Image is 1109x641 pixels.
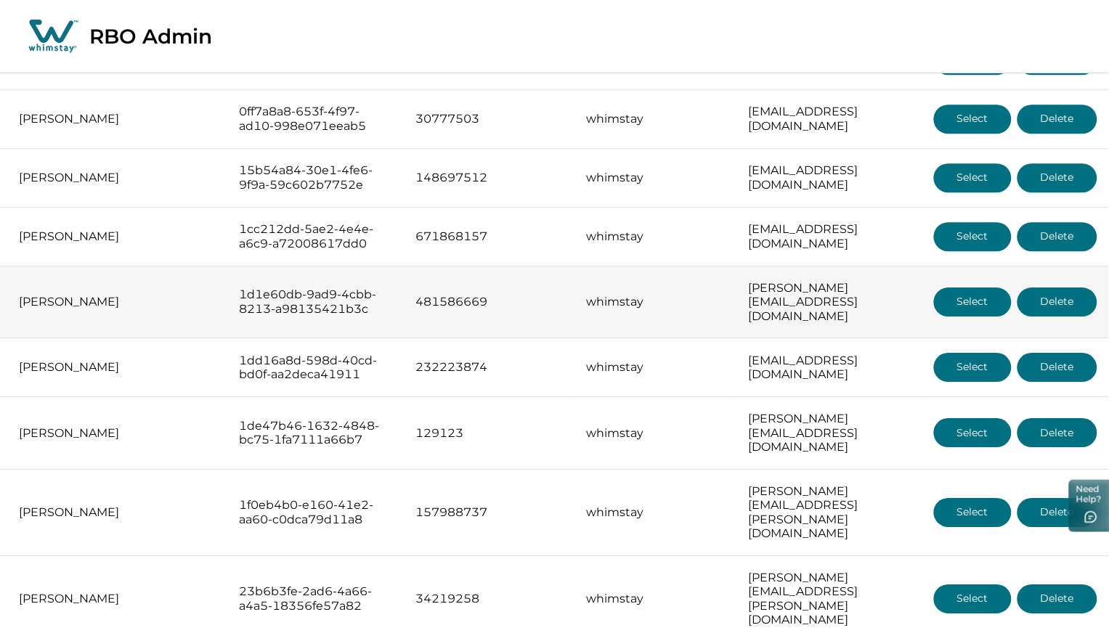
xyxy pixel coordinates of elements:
[586,592,725,606] p: whimstay
[934,353,1012,382] button: Select
[19,295,216,309] p: [PERSON_NAME]
[416,171,563,185] p: 148697512
[586,229,725,244] p: whimstay
[1017,222,1097,251] button: Delete
[748,281,911,324] p: [PERSON_NAME][EMAIL_ADDRESS][DOMAIN_NAME]
[748,484,911,541] p: [PERSON_NAME][EMAIL_ADDRESS][PERSON_NAME][DOMAIN_NAME]
[1017,287,1097,317] button: Delete
[586,360,725,375] p: whimstay
[586,505,725,520] p: whimstay
[934,287,1012,317] button: Select
[748,354,911,382] p: [EMAIL_ADDRESS][DOMAIN_NAME]
[1017,163,1097,192] button: Delete
[240,419,393,447] p: 1de47b46-1632-4848-bc75-1fa7111a66b7
[19,592,216,606] p: [PERSON_NAME]
[748,105,911,133] p: [EMAIL_ADDRESS][DOMAIN_NAME]
[416,295,563,309] p: 481586669
[240,354,393,382] p: 1dd16a8d-598d-40cd-bd0f-aa2deca41911
[416,112,563,126] p: 30777503
[240,222,393,250] p: 1cc212dd-5ae2-4e4e-a6c9-a72008617dd0
[748,163,911,192] p: [EMAIL_ADDRESS][DOMAIN_NAME]
[934,584,1012,613] button: Select
[89,24,212,49] p: RBO Admin
[1017,418,1097,447] button: Delete
[1017,584,1097,613] button: Delete
[586,426,725,441] p: whimstay
[586,171,725,185] p: whimstay
[19,171,216,185] p: [PERSON_NAME]
[586,112,725,126] p: whimstay
[934,498,1012,527] button: Select
[934,222,1012,251] button: Select
[19,426,216,441] p: [PERSON_NAME]
[240,498,393,526] p: 1f0eb4b0-e160-41e2-aa60-c0dca79d11a8
[240,287,393,316] p: 1d1e60db-9ad9-4cbb-8213-a98135421b3c
[416,505,563,520] p: 157988737
[416,360,563,375] p: 232223874
[934,105,1012,134] button: Select
[748,571,911,627] p: [PERSON_NAME][EMAIL_ADDRESS][PERSON_NAME][DOMAIN_NAME]
[586,295,725,309] p: whimstay
[1017,353,1097,382] button: Delete
[934,418,1012,447] button: Select
[240,163,393,192] p: 15b54a84-30e1-4fe6-9f9a-59c602b7752e
[19,505,216,520] p: [PERSON_NAME]
[240,105,393,133] p: 0ff7a8a8-653f-4f97-ad10-998e071eeab5
[934,163,1012,192] button: Select
[748,412,911,454] p: [PERSON_NAME][EMAIL_ADDRESS][DOMAIN_NAME]
[1017,498,1097,527] button: Delete
[240,584,393,613] p: 23b6b3fe-2ad6-4a66-a4a5-18356fe57a82
[748,222,911,250] p: [EMAIL_ADDRESS][DOMAIN_NAME]
[416,426,563,441] p: 129123
[1017,105,1097,134] button: Delete
[19,229,216,244] p: [PERSON_NAME]
[416,229,563,244] p: 671868157
[19,360,216,375] p: [PERSON_NAME]
[416,592,563,606] p: 34219258
[19,112,216,126] p: [PERSON_NAME]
